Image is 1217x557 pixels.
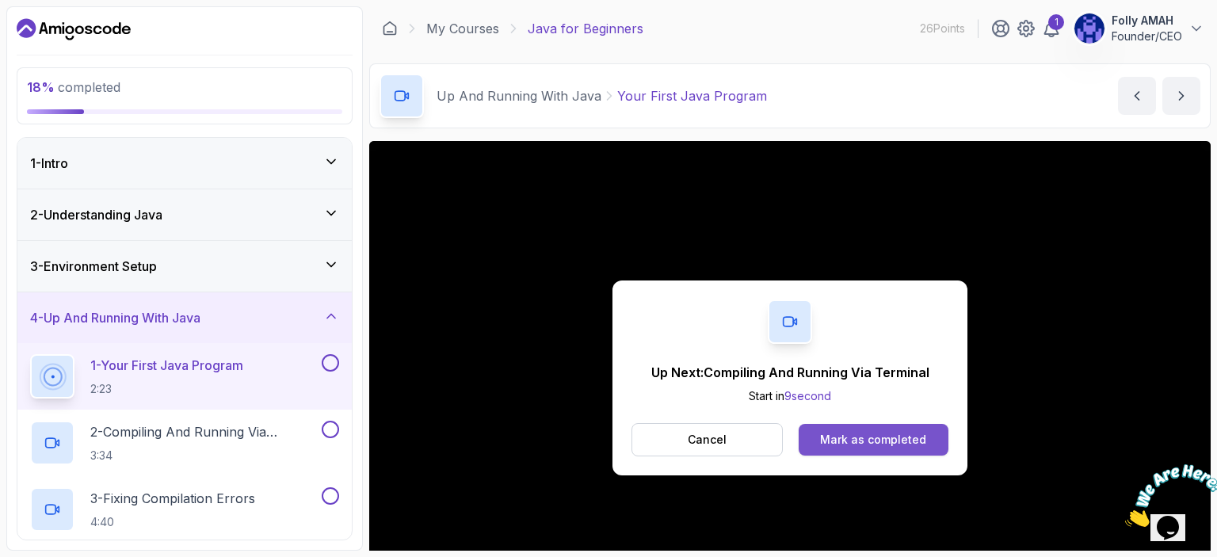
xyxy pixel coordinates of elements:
[90,356,243,375] p: 1 - Your First Java Program
[528,19,643,38] p: Java for Beginners
[6,6,105,69] img: Chat attention grabber
[920,21,965,36] p: 26 Points
[426,19,499,38] a: My Courses
[651,388,929,404] p: Start in
[90,489,255,508] p: 3 - Fixing Compilation Errors
[17,292,352,343] button: 4-Up And Running With Java
[6,6,13,20] span: 1
[1048,14,1064,30] div: 1
[30,205,162,224] h3: 2 - Understanding Java
[17,189,352,240] button: 2-Understanding Java
[1074,13,1104,44] img: user profile image
[90,422,319,441] p: 2 - Compiling And Running Via Terminal
[1042,19,1061,38] a: 1
[617,86,767,105] p: Your First Java Program
[30,421,339,465] button: 2-Compiling And Running Via Terminal3:34
[30,354,339,399] button: 1-Your First Java Program2:23
[27,79,55,95] span: 18 %
[799,424,948,456] button: Mark as completed
[437,86,601,105] p: Up And Running With Java
[631,423,783,456] button: Cancel
[90,514,255,530] p: 4:40
[1118,77,1156,115] button: previous content
[30,308,200,327] h3: 4 - Up And Running With Java
[1112,29,1182,44] p: Founder/CEO
[1074,13,1204,44] button: user profile imageFolly AMAHFounder/CEO
[27,79,120,95] span: completed
[820,432,926,448] div: Mark as completed
[1162,77,1200,115] button: next content
[784,389,831,402] span: 9 second
[17,241,352,292] button: 3-Environment Setup
[90,448,319,464] p: 3:34
[688,432,727,448] p: Cancel
[30,487,339,532] button: 3-Fixing Compilation Errors4:40
[17,138,352,189] button: 1-Intro
[1119,458,1217,533] iframe: chat widget
[1112,13,1182,29] p: Folly AMAH
[30,257,157,276] h3: 3 - Environment Setup
[90,381,243,397] p: 2:23
[382,21,398,36] a: Dashboard
[17,17,131,42] a: Dashboard
[30,154,68,173] h3: 1 - Intro
[651,363,929,382] p: Up Next: Compiling And Running Via Terminal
